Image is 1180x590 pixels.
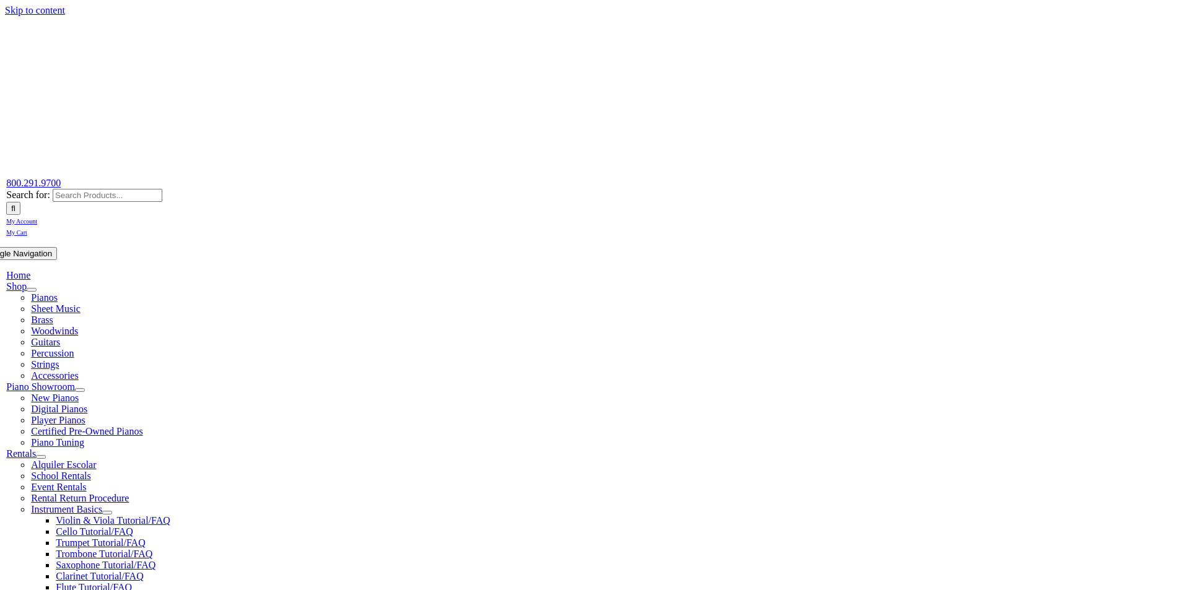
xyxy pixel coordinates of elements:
a: Home [6,270,30,280]
button: Open submenu of Instrument Basics [102,511,112,514]
a: Skip to content [5,5,65,15]
a: Certified Pre-Owned Pianos [31,426,142,436]
a: 800.291.9700 [6,178,61,188]
button: Open submenu of Shop [27,288,37,292]
a: Guitars [31,337,60,347]
a: Piano Showroom [6,381,75,392]
a: Woodwinds [31,326,78,336]
a: Rental Return Procedure [31,493,129,503]
a: Instrument Basics [31,504,102,514]
a: Sheet Music [31,303,81,314]
a: Cello Tutorial/FAQ [56,526,133,537]
a: Clarinet Tutorial/FAQ [56,571,144,581]
a: Piano Tuning [31,437,84,448]
button: Open submenu of Piano Showroom [75,388,85,392]
a: My Account [6,215,37,225]
a: Event Rentals [31,482,86,492]
a: Accessories [31,370,78,381]
a: Rentals [6,448,36,459]
span: My Cart [6,229,27,236]
input: Search [6,202,20,215]
a: Percussion [31,348,74,358]
span: My Account [6,218,37,225]
a: My Cart [6,226,27,236]
a: School Rentals [31,471,90,481]
a: Violin & Viola Tutorial/FAQ [56,515,170,526]
input: Search Products... [53,189,162,202]
a: Shop [6,281,27,292]
a: Trombone Tutorial/FAQ [56,549,152,559]
a: Pianos [31,292,58,303]
a: Player Pianos [31,415,85,425]
a: New Pianos [31,393,79,403]
a: Trumpet Tutorial/FAQ [56,537,145,548]
a: Digital Pianos [31,404,87,414]
button: Open submenu of Rentals [36,455,46,459]
a: Saxophone Tutorial/FAQ [56,560,155,570]
a: Alquiler Escolar [31,459,96,470]
span: Search for: [6,189,50,200]
a: Strings [31,359,59,370]
a: Brass [31,315,53,325]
